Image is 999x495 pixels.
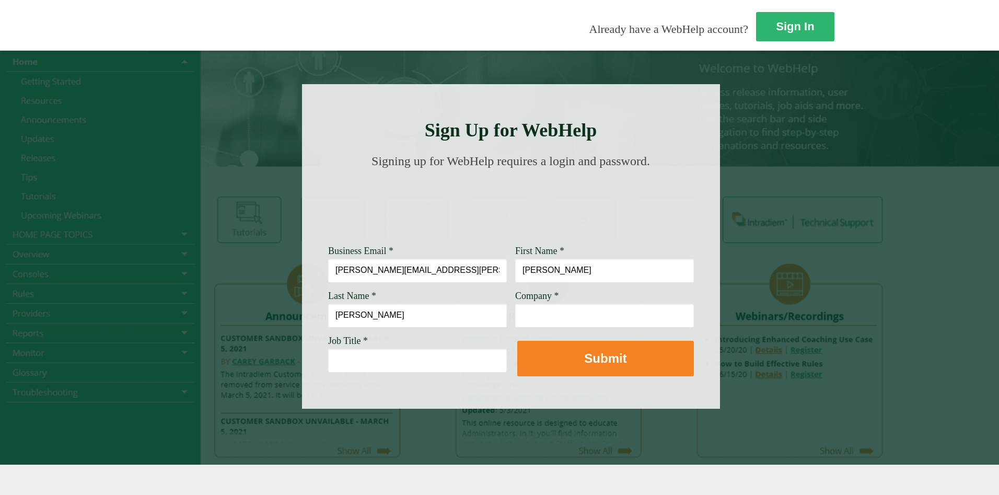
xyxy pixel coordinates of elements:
[584,351,626,365] strong: Submit
[756,12,834,41] a: Sign In
[515,291,559,301] span: Company *
[589,22,748,36] span: Already have a WebHelp account?
[328,336,368,346] span: Job Title *
[515,246,564,256] span: First Name *
[776,20,814,33] strong: Sign In
[517,341,694,376] button: Submit
[371,154,650,168] span: Signing up for WebHelp requires a login and password.
[425,120,597,141] strong: Sign Up for WebHelp
[328,291,376,301] span: Last Name *
[334,179,688,231] img: Need Credentials? Sign up below. Have Credentials? Use the sign-in button.
[328,246,393,256] span: Business Email *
